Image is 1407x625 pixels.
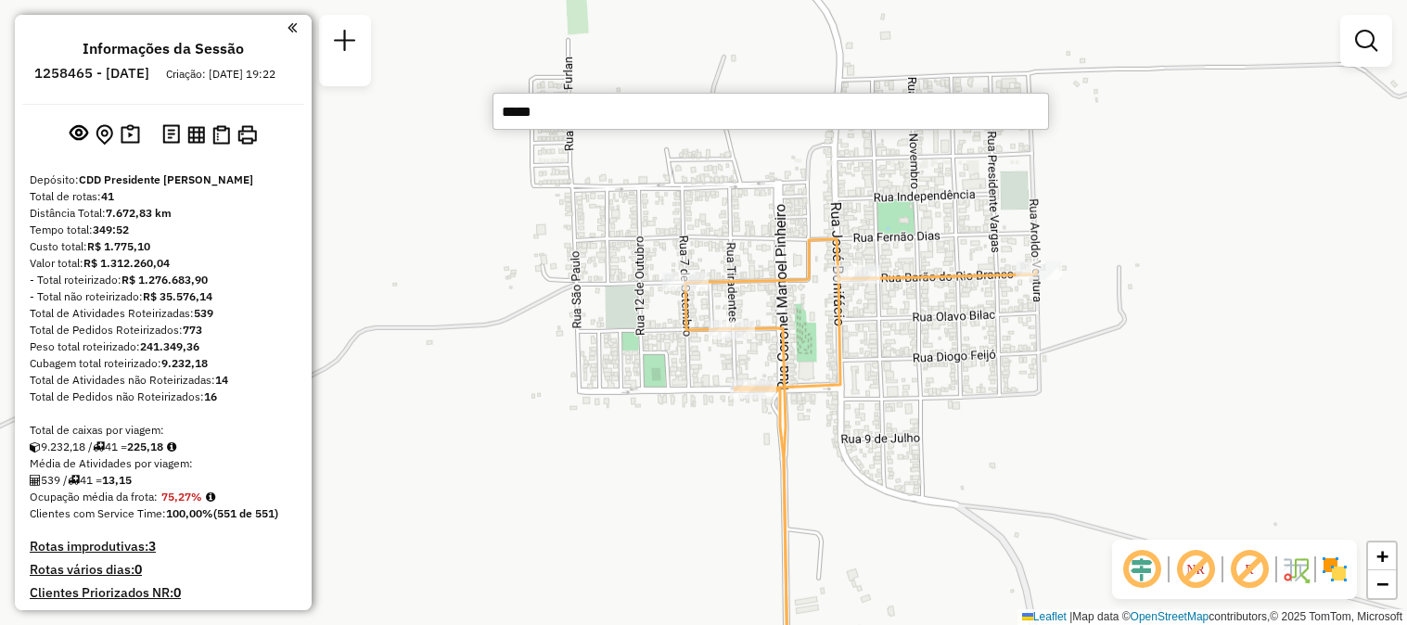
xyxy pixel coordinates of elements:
strong: 41 [101,189,114,203]
h4: Clientes Priorizados NR: [30,585,297,601]
strong: 7.672,83 km [106,206,172,220]
div: - Total não roteirizado: [30,288,297,305]
a: Nova sessão e pesquisa [326,22,364,64]
strong: 16 [204,389,217,403]
button: Painel de Sugestão [117,121,144,149]
button: Visualizar relatório de Roteirização [184,121,209,147]
span: Clientes com Service Time: [30,506,166,520]
h6: 1258465 - [DATE] [34,65,149,82]
strong: (551 de 551) [213,506,278,520]
img: Exibir/Ocultar setores [1320,555,1349,584]
em: Média calculada utilizando a maior ocupação (%Peso ou %Cubagem) de cada rota da sessão. Rotas cro... [206,491,215,503]
strong: 349:52 [93,223,129,236]
strong: 0 [173,584,181,601]
strong: R$ 1.312.260,04 [83,256,170,270]
i: Total de rotas [68,475,80,486]
button: Imprimir Rotas [234,121,261,148]
strong: 773 [183,323,202,337]
span: + [1376,544,1388,568]
span: − [1376,572,1388,595]
a: Zoom out [1368,570,1396,598]
strong: CDD Presidente [PERSON_NAME] [79,172,253,186]
h4: Informações da Sessão [83,40,244,57]
strong: 9.232,18 [161,356,208,370]
button: Exibir sessão original [66,120,92,149]
h4: Rotas improdutivas: [30,539,297,555]
button: Centralizar mapa no depósito ou ponto de apoio [92,121,117,149]
h4: Rotas vários dias: [30,562,297,578]
div: Média de Atividades por viagem: [30,455,297,472]
img: Fluxo de ruas [1281,555,1311,584]
div: Custo total: [30,238,297,255]
span: Ocupação média da frota: [30,490,158,504]
strong: 14 [215,373,228,387]
span: Exibir rótulo [1227,547,1272,592]
div: Total de Atividades não Roteirizadas: [30,372,297,389]
div: Total de caixas por viagem: [30,422,297,439]
div: Peso total roteirizado: [30,338,297,355]
div: Tempo total: [30,222,297,238]
div: Map data © contributors,© 2025 TomTom, Microsoft [1017,609,1407,625]
div: Cubagem total roteirizado: [30,355,297,372]
a: Leaflet [1022,610,1067,623]
strong: 13,15 [102,473,132,487]
i: Meta Caixas/viagem: 209,00 Diferença: 16,18 [167,441,176,453]
strong: 75,27% [161,490,202,504]
div: Criação: [DATE] 19:22 [159,66,283,83]
div: Depósito: [30,172,297,188]
div: Total de rotas: [30,188,297,205]
i: Total de Atividades [30,475,41,486]
span: Exibir NR [1173,547,1218,592]
strong: R$ 1.276.683,90 [122,273,208,287]
div: Distância Total: [30,205,297,222]
div: Total de Pedidos não Roteirizados: [30,389,297,405]
i: Total de rotas [93,441,105,453]
div: 9.232,18 / 41 = [30,439,297,455]
strong: R$ 1.775,10 [87,239,150,253]
strong: R$ 35.576,14 [143,289,212,303]
span: Ocultar deslocamento [1119,547,1164,592]
strong: 100,00% [166,506,213,520]
div: 539 / 41 = [30,472,297,489]
strong: 241.349,36 [140,339,199,353]
a: Exibir filtros [1348,22,1385,59]
strong: 539 [194,306,213,320]
i: Cubagem total roteirizado [30,441,41,453]
a: Clique aqui para minimizar o painel [288,17,297,38]
div: Total de Atividades Roteirizadas: [30,305,297,322]
strong: 3 [148,538,156,555]
a: OpenStreetMap [1131,610,1209,623]
div: - Total roteirizado: [30,272,297,288]
button: Logs desbloquear sessão [159,121,184,149]
strong: 225,18 [127,440,163,453]
div: Valor total: [30,255,297,272]
strong: 0 [134,561,142,578]
span: | [1069,610,1072,623]
div: Total de Pedidos Roteirizados: [30,322,297,338]
button: Visualizar Romaneio [209,121,234,148]
a: Zoom in [1368,542,1396,570]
